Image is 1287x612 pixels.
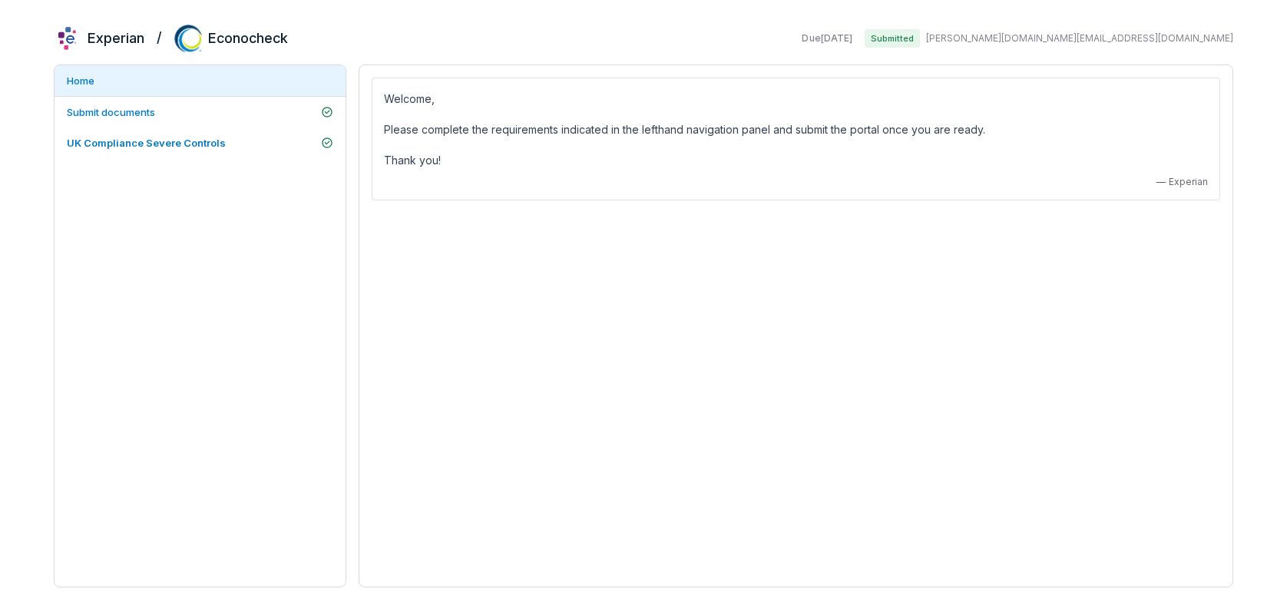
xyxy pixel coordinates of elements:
p: Welcome, [384,90,1208,108]
h2: Experian [88,28,144,48]
span: Due [DATE] [802,32,852,45]
a: Home [55,65,346,96]
span: — [1156,176,1166,188]
h2: / [157,25,162,48]
a: Submit documents [55,97,346,127]
h2: Econocheck [208,28,288,48]
p: Thank you! [384,151,1208,170]
span: [PERSON_NAME][DOMAIN_NAME][EMAIL_ADDRESS][DOMAIN_NAME] [926,32,1233,45]
span: Submitted [865,29,920,48]
a: UK Compliance Severe Controls [55,127,346,158]
span: UK Compliance Severe Controls [67,137,226,149]
p: Please complete the requirements indicated in the lefthand navigation panel and submit the portal... [384,121,1208,139]
span: Submit documents [67,106,155,118]
span: Experian [1169,176,1208,188]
